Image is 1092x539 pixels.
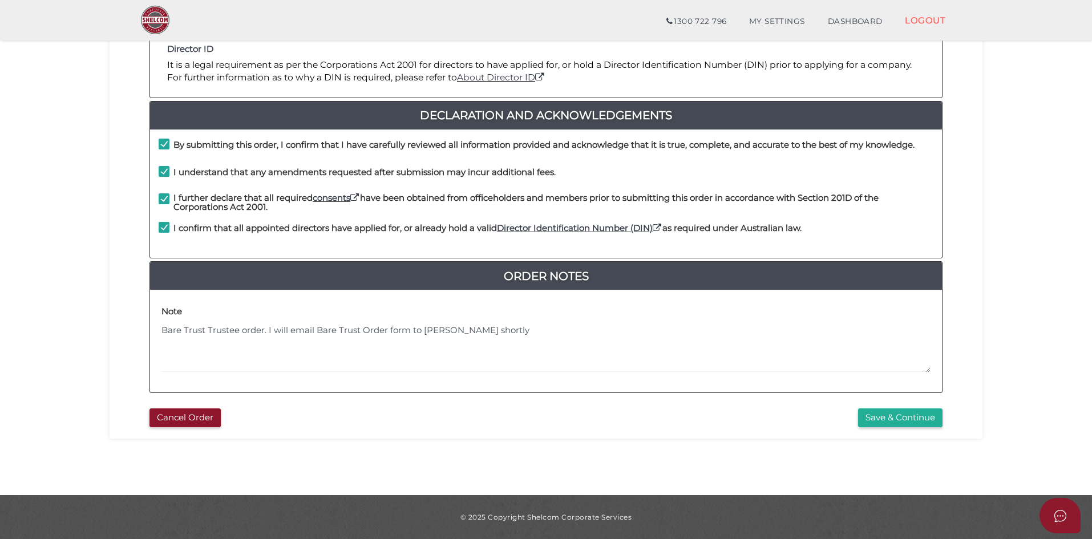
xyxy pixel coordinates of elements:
a: Director Identification Number (DIN) [497,222,662,233]
h4: I further declare that all required have been obtained from officeholders and members prior to su... [173,193,933,212]
h4: Note [161,307,182,317]
h4: By submitting this order, I confirm that I have carefully reviewed all information provided and a... [173,140,915,150]
h4: I understand that any amendments requested after submission may incur additional fees. [173,168,556,177]
a: consents [313,192,360,203]
a: MY SETTINGS [738,10,816,33]
h4: Director ID [167,44,925,54]
a: DASHBOARD [816,10,894,33]
p: It is a legal requirement as per the Corporations Act 2001 for directors to have applied for, or ... [167,59,925,84]
a: About Director ID [457,72,545,83]
a: 1300 722 796 [655,10,738,33]
div: © 2025 Copyright Shelcom Corporate Services [118,512,974,522]
a: Order Notes [150,267,942,285]
a: Declaration And Acknowledgements [150,106,942,124]
h4: I confirm that all appointed directors have applied for, or already hold a valid as required unde... [173,224,802,233]
a: LOGOUT [893,9,957,32]
button: Cancel Order [149,408,221,427]
button: Save & Continue [858,408,943,427]
button: Open asap [1040,498,1081,533]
